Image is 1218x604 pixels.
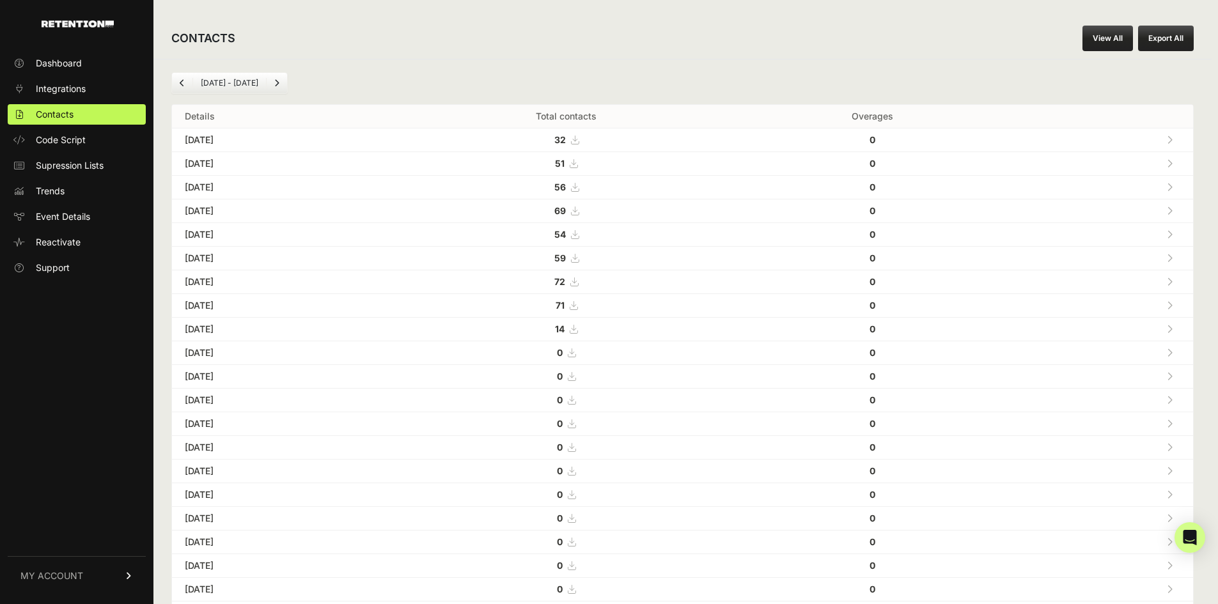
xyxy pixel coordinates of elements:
td: [DATE] [172,199,394,223]
a: 51 [555,158,577,169]
td: [DATE] [172,318,394,341]
td: [DATE] [172,176,394,199]
a: 14 [555,323,577,334]
span: Integrations [36,82,86,95]
strong: 0 [870,584,875,594]
strong: 0 [870,229,875,240]
td: [DATE] [172,578,394,601]
td: [DATE] [172,460,394,483]
strong: 0 [557,442,563,453]
strong: 0 [870,418,875,429]
strong: 0 [557,560,563,571]
strong: 0 [557,513,563,523]
strong: 14 [555,323,565,334]
a: Next [267,73,287,93]
a: MY ACCOUNT [8,556,146,595]
strong: 54 [554,229,566,240]
strong: 0 [557,347,563,358]
div: Open Intercom Messenger [1175,522,1205,553]
span: Reactivate [36,236,81,249]
a: 72 [554,276,578,287]
img: Retention.com [42,20,114,27]
strong: 0 [870,300,875,311]
a: Support [8,258,146,278]
td: [DATE] [172,507,394,530]
button: Export All [1138,26,1194,51]
strong: 0 [870,560,875,571]
a: 69 [554,205,579,216]
a: 32 [554,134,579,145]
a: Previous [172,73,192,93]
strong: 0 [557,584,563,594]
a: 56 [554,182,579,192]
a: View All [1082,26,1133,51]
strong: 0 [557,489,563,500]
strong: 71 [556,300,565,311]
strong: 0 [870,323,875,334]
li: [DATE] - [DATE] [192,78,266,88]
strong: 0 [870,276,875,287]
strong: 0 [870,489,875,500]
td: [DATE] [172,294,394,318]
strong: 0 [870,252,875,263]
strong: 0 [870,347,875,358]
td: [DATE] [172,389,394,412]
strong: 0 [870,442,875,453]
a: Reactivate [8,232,146,252]
strong: 32 [554,134,566,145]
strong: 69 [554,205,566,216]
strong: 51 [555,158,565,169]
strong: 0 [870,394,875,405]
td: [DATE] [172,554,394,578]
span: Event Details [36,210,90,223]
td: [DATE] [172,128,394,152]
strong: 0 [557,394,563,405]
td: [DATE] [172,530,394,554]
td: [DATE] [172,483,394,507]
a: Contacts [8,104,146,125]
h2: CONTACTS [171,29,235,47]
td: [DATE] [172,223,394,247]
td: [DATE] [172,365,394,389]
strong: 0 [557,418,563,429]
strong: 0 [870,205,875,216]
th: Total contacts [394,105,738,128]
a: Dashboard [8,53,146,74]
strong: 0 [870,536,875,547]
strong: 0 [870,371,875,382]
span: Supression Lists [36,159,104,172]
th: Overages [738,105,1006,128]
strong: 0 [870,134,875,145]
td: [DATE] [172,270,394,294]
td: [DATE] [172,247,394,270]
a: Trends [8,181,146,201]
strong: 59 [554,252,566,263]
strong: 56 [554,182,566,192]
td: [DATE] [172,341,394,365]
strong: 0 [870,513,875,523]
a: 71 [556,300,577,311]
a: Supression Lists [8,155,146,176]
strong: 0 [557,465,563,476]
strong: 0 [557,536,563,547]
span: Support [36,261,70,274]
span: Contacts [36,108,74,121]
span: MY ACCOUNT [20,569,83,582]
strong: 0 [870,182,875,192]
a: 59 [554,252,579,263]
a: Event Details [8,206,146,227]
a: Integrations [8,79,146,99]
strong: 0 [870,465,875,476]
td: [DATE] [172,412,394,436]
span: Dashboard [36,57,82,70]
span: Trends [36,185,65,197]
td: [DATE] [172,152,394,176]
a: Code Script [8,130,146,150]
td: [DATE] [172,436,394,460]
strong: 72 [554,276,565,287]
a: 54 [554,229,579,240]
th: Details [172,105,394,128]
span: Code Script [36,134,86,146]
strong: 0 [870,158,875,169]
strong: 0 [557,371,563,382]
